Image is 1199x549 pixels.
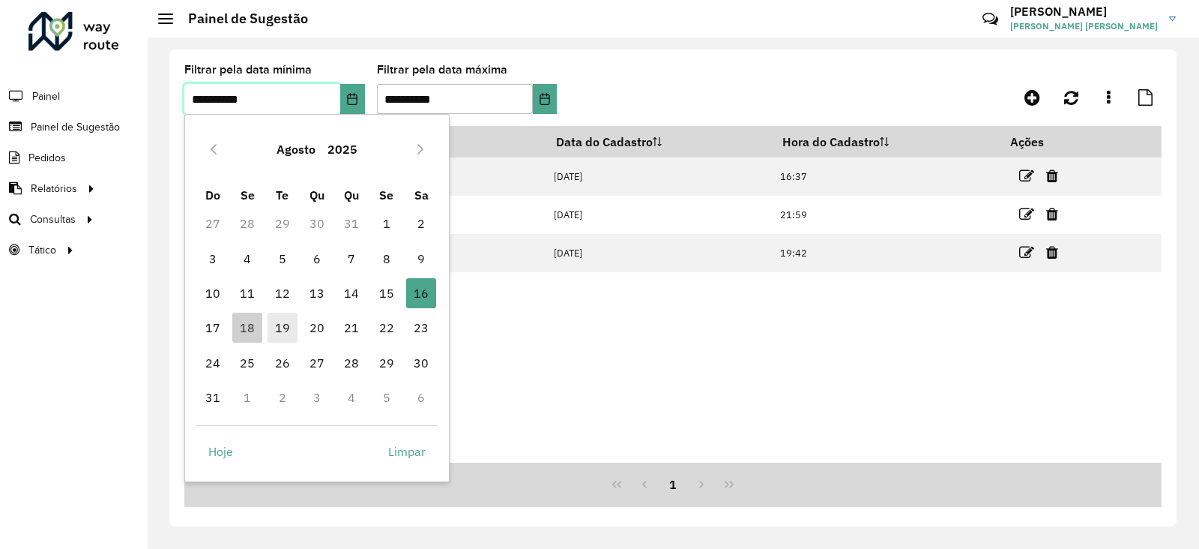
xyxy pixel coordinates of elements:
[546,157,772,196] td: [DATE]
[198,278,228,308] span: 10
[198,348,228,378] span: 24
[334,346,369,380] td: 28
[232,348,262,378] span: 25
[309,187,324,202] span: Qu
[336,278,366,308] span: 14
[196,436,246,466] button: Hoje
[265,310,299,345] td: 19
[372,313,402,343] span: 22
[302,313,332,343] span: 20
[375,436,438,466] button: Limpar
[1046,166,1058,186] a: Excluir
[300,241,334,275] td: 6
[772,196,1000,234] td: 21:59
[232,244,262,274] span: 4
[196,241,230,275] td: 3
[1010,19,1158,33] span: [PERSON_NAME] [PERSON_NAME]
[406,278,436,308] span: 16
[377,61,507,79] label: Filtrar pela data máxima
[404,380,438,415] td: 6
[300,206,334,241] td: 30
[265,276,299,310] td: 12
[1000,126,1090,157] th: Ações
[241,187,255,202] span: Se
[369,276,404,310] td: 15
[302,348,332,378] span: 27
[232,313,262,343] span: 18
[369,310,404,345] td: 22
[406,208,436,238] span: 2
[334,276,369,310] td: 14
[184,114,450,482] div: Choose Date
[230,380,265,415] td: 1
[268,278,298,308] span: 12
[300,380,334,415] td: 3
[300,310,334,345] td: 20
[1019,166,1034,186] a: Editar
[406,244,436,274] span: 9
[230,310,265,345] td: 18
[379,187,393,202] span: Se
[334,310,369,345] td: 21
[340,84,364,114] button: Choose Date
[268,348,298,378] span: 26
[302,278,332,308] span: 13
[659,470,687,499] button: 1
[388,442,426,460] span: Limpar
[276,187,289,202] span: Te
[198,382,228,412] span: 31
[334,380,369,415] td: 4
[202,137,226,161] button: Previous Month
[404,241,438,275] td: 9
[406,348,436,378] span: 30
[196,310,230,345] td: 17
[184,61,312,79] label: Filtrar pela data mínima
[198,244,228,274] span: 3
[265,206,299,241] td: 29
[196,380,230,415] td: 31
[1019,242,1034,262] a: Editar
[271,131,321,167] button: Choose Month
[372,208,402,238] span: 1
[1010,4,1158,19] h3: [PERSON_NAME]
[173,10,308,27] h2: Painel de Sugestão
[268,244,298,274] span: 5
[196,346,230,380] td: 24
[336,244,366,274] span: 7
[268,313,298,343] span: 19
[265,346,299,380] td: 26
[372,244,402,274] span: 8
[772,157,1000,196] td: 16:37
[533,84,557,114] button: Choose Date
[772,234,1000,272] td: 19:42
[208,442,233,460] span: Hoje
[404,346,438,380] td: 30
[546,196,772,234] td: [DATE]
[230,276,265,310] td: 11
[546,234,772,272] td: [DATE]
[369,380,404,415] td: 5
[205,187,220,202] span: Do
[372,348,402,378] span: 29
[406,313,436,343] span: 23
[334,206,369,241] td: 31
[230,206,265,241] td: 28
[230,241,265,275] td: 4
[408,137,432,161] button: Next Month
[372,278,402,308] span: 15
[1046,242,1058,262] a: Excluir
[404,310,438,345] td: 23
[772,126,1000,157] th: Hora do Cadastro
[198,313,228,343] span: 17
[300,276,334,310] td: 13
[1046,204,1058,224] a: Excluir
[230,346,265,380] td: 25
[369,241,404,275] td: 8
[31,181,77,196] span: Relatórios
[344,187,359,202] span: Qu
[1019,204,1034,224] a: Editar
[30,211,76,227] span: Consultas
[321,131,363,167] button: Choose Year
[196,206,230,241] td: 27
[265,380,299,415] td: 2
